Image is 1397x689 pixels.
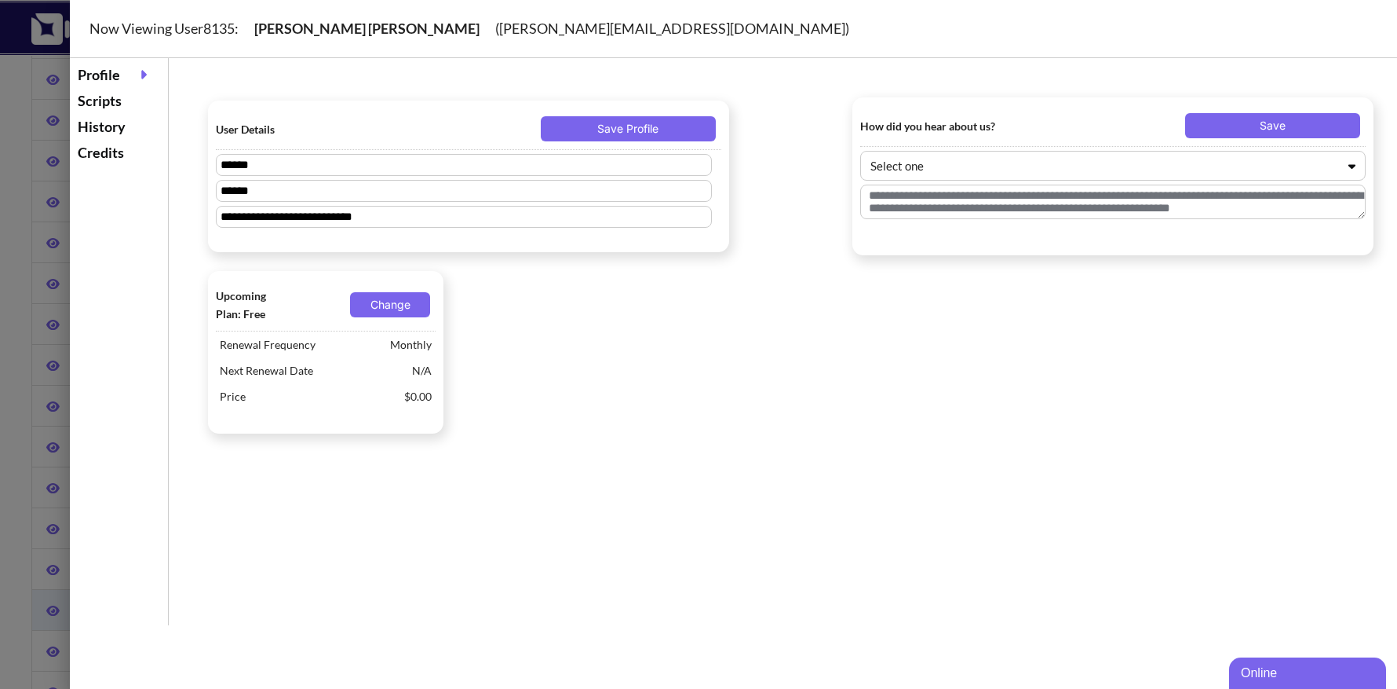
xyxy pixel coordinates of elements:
[216,120,375,138] span: User Details
[216,357,408,383] span: Next Renewal Date
[74,62,164,88] div: Profile
[541,116,716,141] button: Save Profile
[860,117,1019,135] span: How did you hear about us?
[350,292,430,317] button: Change
[400,383,436,409] span: $0.00
[408,357,436,383] span: N/A
[239,20,495,37] span: [PERSON_NAME] [PERSON_NAME]
[74,140,164,166] div: Credits
[216,332,386,357] span: Renewal Frequency
[1185,113,1360,138] button: Save
[74,114,164,140] div: History
[1229,654,1389,689] iframe: chat widget
[216,383,400,409] span: Price
[386,332,436,357] span: Monthly
[216,287,280,323] span: Upcoming Plan: Free
[74,88,164,114] div: Scripts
